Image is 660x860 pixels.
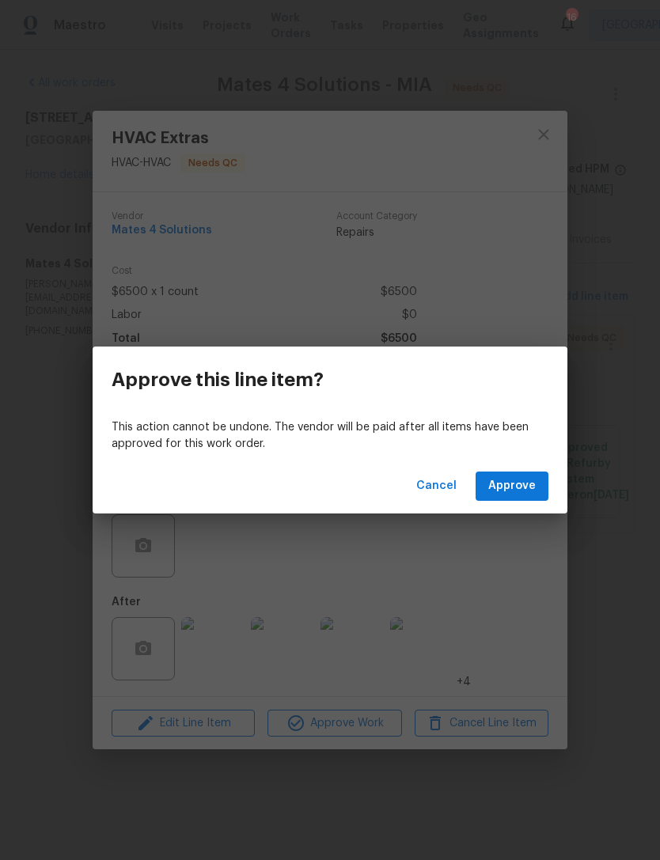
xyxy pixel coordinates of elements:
h3: Approve this line item? [112,369,324,391]
button: Cancel [410,472,463,501]
button: Approve [476,472,548,501]
span: Approve [488,476,536,496]
span: Cancel [416,476,457,496]
p: This action cannot be undone. The vendor will be paid after all items have been approved for this... [112,419,548,453]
